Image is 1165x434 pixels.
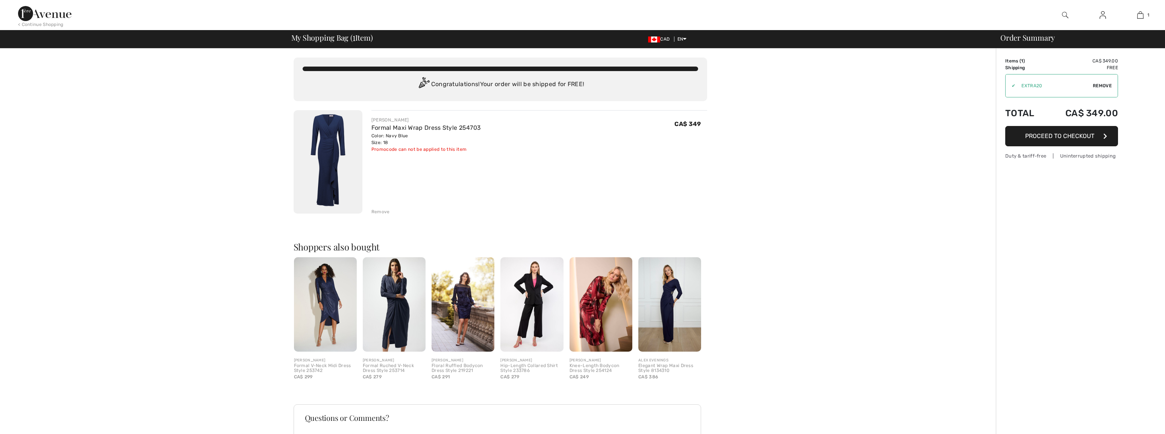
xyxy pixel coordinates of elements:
span: CA$ 386 [638,374,658,379]
img: 1ère Avenue [18,6,71,21]
h3: Questions or Comments? [305,414,690,422]
div: [PERSON_NAME] [432,358,494,363]
img: My Info [1100,11,1106,20]
div: ALEX EVENINGS [638,358,701,363]
img: Canadian Dollar [648,36,660,42]
a: Sign In [1094,11,1112,20]
div: [PERSON_NAME] [570,358,632,363]
button: Proceed to Checkout [1005,126,1118,146]
div: Duty & tariff-free | Uninterrupted shipping [1005,152,1118,159]
img: Hip-Length Collared Shirt Style 233786 [500,257,563,352]
img: Formal V-Neck Midi Dress Style 253742 [294,257,357,352]
span: Proceed to Checkout [1025,132,1094,140]
span: CA$ 349 [674,120,701,127]
span: My Shopping Bag ( Item) [291,34,373,41]
span: EN [677,36,687,42]
img: Knee-Length Bodycon Dress Style 254124 [570,257,632,352]
input: Promo code [1015,74,1093,97]
td: Shipping [1005,64,1045,71]
img: My Bag [1137,11,1144,20]
span: CA$ 299 [294,374,313,379]
div: Knee-Length Bodycon Dress Style 254124 [570,363,632,374]
div: Order Summary [991,34,1160,41]
span: CA$ 291 [432,374,450,379]
span: CAD [648,36,673,42]
h2: Shoppers also bought [294,242,707,251]
div: < Continue Shopping [18,21,64,28]
div: Remove [371,208,390,215]
div: [PERSON_NAME] [294,358,357,363]
a: 1 [1122,11,1159,20]
span: CA$ 249 [570,374,589,379]
div: ✔ [1006,82,1015,89]
div: Color: Navy Blue Size: 18 [371,132,481,146]
span: 1 [353,32,355,42]
div: Elegant Wrap Maxi Dress Style 8134310 [638,363,701,374]
div: [PERSON_NAME] [500,358,563,363]
span: CA$ 279 [500,374,519,379]
div: Congratulations! Your order will be shipped for FREE! [303,77,698,92]
span: Remove [1093,82,1112,89]
span: 1 [1021,58,1023,64]
td: CA$ 349.00 [1045,58,1118,64]
td: CA$ 349.00 [1045,100,1118,126]
div: Formal Ruched V-Neck Dress Style 253714 [363,363,426,374]
span: CA$ 279 [363,374,382,379]
div: Formal V-Neck Midi Dress Style 253742 [294,363,357,374]
img: search the website [1062,11,1068,20]
td: Total [1005,100,1045,126]
div: Floral Ruffled Bodycon Dress Style 219221 [432,363,494,374]
span: 1 [1147,12,1149,18]
td: Items ( ) [1005,58,1045,64]
div: Promocode can not be applied to this item [371,146,481,153]
div: Hip-Length Collared Shirt Style 233786 [500,363,563,374]
div: [PERSON_NAME] [363,358,426,363]
img: Elegant Wrap Maxi Dress Style 8134310 [638,257,701,352]
td: Free [1045,64,1118,71]
div: [PERSON_NAME] [371,117,481,123]
img: Formal Maxi Wrap Dress Style 254703 [294,110,362,214]
img: Congratulation2.svg [416,77,431,92]
a: Formal Maxi Wrap Dress Style 254703 [371,124,481,131]
img: Formal Ruched V-Neck Dress Style 253714 [363,257,426,352]
img: Floral Ruffled Bodycon Dress Style 219221 [432,257,494,352]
